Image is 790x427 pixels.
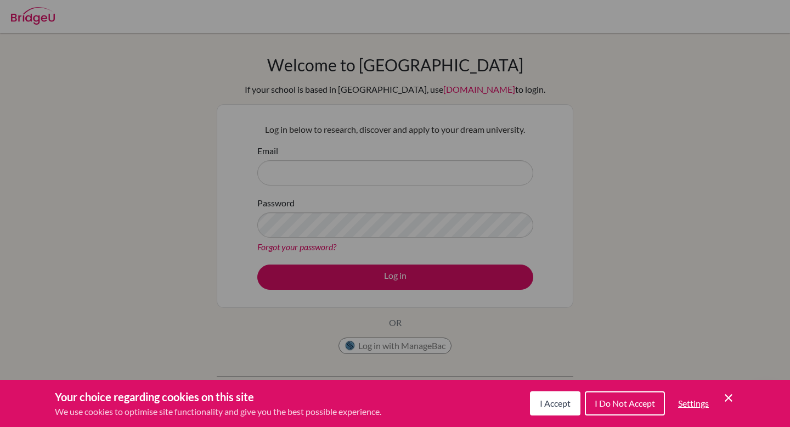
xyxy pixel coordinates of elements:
h3: Your choice regarding cookies on this site [55,389,381,405]
button: Settings [669,392,718,414]
button: I Do Not Accept [585,391,665,415]
span: Settings [678,398,709,408]
button: I Accept [530,391,580,415]
span: I Do Not Accept [595,398,655,408]
button: Save and close [722,391,735,404]
p: We use cookies to optimise site functionality and give you the best possible experience. [55,405,381,418]
span: I Accept [540,398,571,408]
